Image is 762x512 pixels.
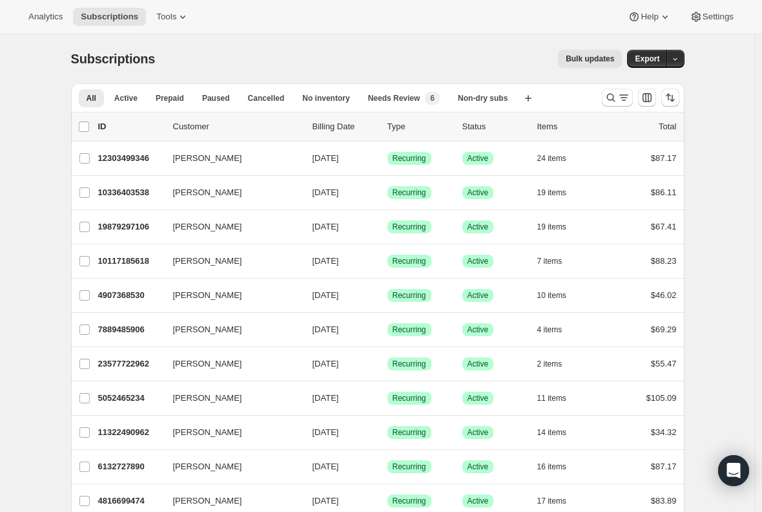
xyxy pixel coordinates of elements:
p: Billing Date [313,120,377,133]
div: 4907368530[PERSON_NAME][DATE]SuccessRecurringSuccessActive10 items$46.02 [98,286,677,304]
span: 10 items [537,290,566,301]
div: 10117185618[PERSON_NAME][DATE]SuccessRecurringSuccessActive7 items$88.23 [98,252,677,270]
button: [PERSON_NAME] [165,456,294,477]
button: Settings [682,8,741,26]
div: 12303499346[PERSON_NAME][DATE]SuccessRecurringSuccessActive24 items$87.17 [98,149,677,167]
span: All [87,93,96,103]
button: 2 items [537,355,577,373]
span: Active [468,462,489,472]
p: 5052465234 [98,392,163,405]
span: Recurring [393,496,426,506]
p: Customer [173,120,302,133]
button: 10 items [537,286,581,304]
p: 19879297106 [98,220,163,233]
span: Settings [703,12,734,22]
span: [PERSON_NAME] [173,323,242,336]
span: Paused [202,93,230,103]
button: 7 items [537,252,577,270]
button: [PERSON_NAME] [165,319,294,340]
span: Non-dry subs [458,93,508,103]
span: Active [468,325,489,335]
span: [DATE] [313,256,339,266]
span: $55.47 [651,359,677,368]
button: 4 items [537,321,577,339]
span: Bulk updates [566,54,614,64]
span: Active [468,290,489,301]
button: 14 items [537,423,581,442]
span: Needs Review [368,93,420,103]
button: 24 items [537,149,581,167]
span: [DATE] [313,290,339,300]
p: 10336403538 [98,186,163,199]
button: Tools [149,8,197,26]
div: 11322490962[PERSON_NAME][DATE]SuccessRecurringSuccessActive14 items$34.32 [98,423,677,442]
p: 7889485906 [98,323,163,336]
span: [DATE] [313,427,339,437]
span: Active [468,222,489,232]
button: 19 items [537,184,581,202]
p: Status [462,120,527,133]
span: Cancelled [248,93,285,103]
span: 7 items [537,256,562,266]
span: [PERSON_NAME] [173,357,242,370]
span: $34.32 [651,427,677,437]
p: 10117185618 [98,255,163,268]
span: $88.23 [651,256,677,266]
button: 11 items [537,389,581,407]
span: [DATE] [313,359,339,368]
button: Bulk updates [558,50,622,68]
span: Active [468,427,489,438]
span: [PERSON_NAME] [173,289,242,302]
span: $87.17 [651,153,677,163]
span: $86.11 [651,187,677,197]
span: [DATE] [313,496,339,506]
div: 23577722962[PERSON_NAME][DATE]SuccessRecurringSuccessActive2 items$55.47 [98,355,677,373]
span: $67.41 [651,222,677,231]
button: [PERSON_NAME] [165,354,294,374]
span: 6 [430,93,435,103]
button: [PERSON_NAME] [165,148,294,169]
span: [PERSON_NAME] [173,255,242,268]
div: 5052465234[PERSON_NAME][DATE]SuccessRecurringSuccessActive11 items$105.09 [98,389,677,407]
span: 19 items [537,222,566,232]
span: Recurring [393,393,426,403]
span: [PERSON_NAME] [173,220,242,233]
span: [DATE] [313,462,339,471]
div: Type [387,120,452,133]
span: 4 items [537,325,562,335]
span: Recurring [393,153,426,164]
p: 23577722962 [98,357,163,370]
button: 19 items [537,218,581,236]
span: Active [468,187,489,198]
p: 6132727890 [98,460,163,473]
span: [DATE] [313,187,339,197]
span: 2 items [537,359,562,369]
span: Active [468,153,489,164]
span: Recurring [393,359,426,369]
div: 4816699474[PERSON_NAME][DATE]SuccessRecurringSuccessActive17 items$83.89 [98,492,677,510]
span: 16 items [537,462,566,472]
span: Active [468,359,489,369]
div: 6132727890[PERSON_NAME][DATE]SuccessRecurringSuccessActive16 items$87.17 [98,458,677,476]
p: Total [659,120,676,133]
span: [PERSON_NAME] [173,426,242,439]
span: 19 items [537,187,566,198]
button: Help [620,8,679,26]
div: 19879297106[PERSON_NAME][DATE]SuccessRecurringSuccessActive19 items$67.41 [98,218,677,236]
span: $83.89 [651,496,677,506]
div: 10336403538[PERSON_NAME][DATE]SuccessRecurringSuccessActive19 items$86.11 [98,184,677,202]
span: $46.02 [651,290,677,300]
span: Active [114,93,138,103]
span: 17 items [537,496,566,506]
span: No inventory [302,93,349,103]
div: IDCustomerBilling DateTypeStatusItemsTotal [98,120,677,133]
span: Active [468,496,489,506]
p: 12303499346 [98,152,163,165]
span: Subscriptions [81,12,138,22]
button: Export [627,50,667,68]
button: Subscriptions [73,8,146,26]
p: 11322490962 [98,426,163,439]
p: 4816699474 [98,495,163,507]
p: 4907368530 [98,289,163,302]
button: [PERSON_NAME] [165,251,294,272]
